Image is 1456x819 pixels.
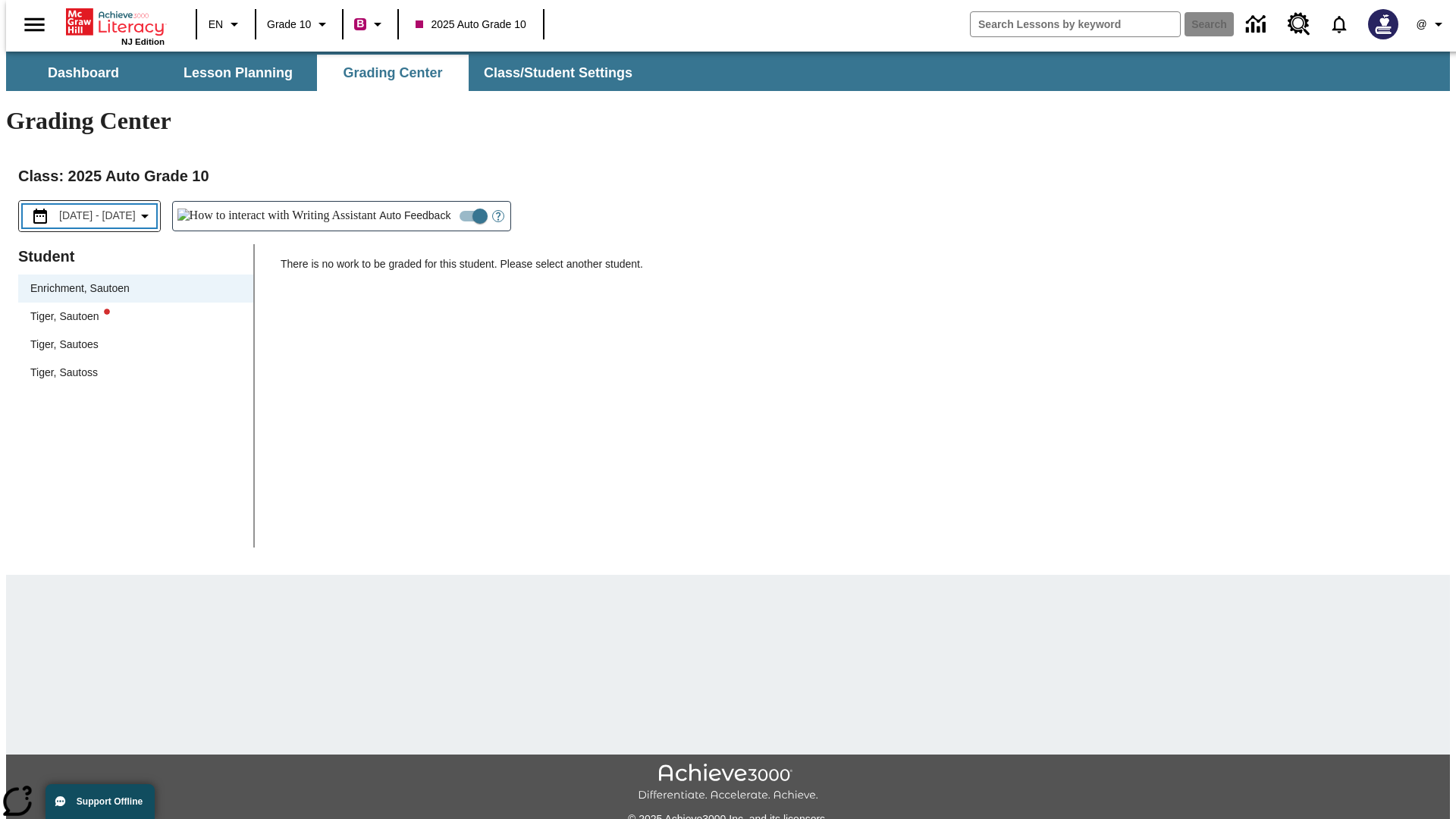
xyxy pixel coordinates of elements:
[184,64,293,82] span: Lesson Planning
[343,64,442,82] span: Grading Center
[416,17,526,33] span: 2025 Auto Grade 10
[66,5,165,46] div: Home
[18,359,253,387] div: Tiger, Sautoss
[121,37,165,46] span: NJ Edition
[1319,5,1359,44] a: Notifications
[6,52,1450,91] div: SubNavbar
[136,207,154,225] svg: Collapse Date Range Filter
[30,281,130,297] div: Enrichment, Sautoen
[48,64,119,82] span: Dashboard
[209,17,223,33] span: EN
[6,55,646,91] div: SubNavbar
[348,11,393,38] button: Boost Class color is violet red. Change class color
[472,55,645,91] button: Class/Student Settings
[18,303,253,331] div: Tiger, Sautoenwriting assistant alert
[177,209,377,224] img: How to interact with Writing Assistant
[486,202,510,231] button: Open Help for Writing Assistant
[18,164,1438,188] h2: Class : 2025 Auto Grade 10
[267,17,311,33] span: Grade 10
[638,764,818,802] img: Achieve3000 Differentiate Accelerate Achieve
[30,337,99,353] div: Tiger, Sautoes
[30,309,110,325] div: Tiger, Sautoen
[379,208,450,224] span: Auto Feedback
[484,64,632,82] span: Class/Student Settings
[12,2,57,47] button: Open side menu
[59,208,136,224] span: [DATE] - [DATE]
[1416,17,1426,33] span: @
[356,14,364,33] span: B
[1279,4,1319,45] a: Resource Center, Will open in new tab
[6,107,1450,135] h1: Grading Center
[202,11,250,38] button: Language: EN, Select a language
[8,55,159,91] button: Dashboard
[45,784,155,819] button: Support Offline
[30,365,98,381] div: Tiger, Sautoss
[66,7,165,37] a: Home
[1237,4,1279,45] a: Data Center
[77,796,143,807] span: Support Offline
[1359,5,1407,44] button: Select a new avatar
[18,244,253,268] p: Student
[317,55,469,91] button: Grading Center
[25,207,154,225] button: Select the date range menu item
[971,12,1180,36] input: search field
[1407,11,1456,38] button: Profile/Settings
[261,11,337,38] button: Grade: Grade 10, Select a grade
[1368,9,1398,39] img: Avatar
[18,331,253,359] div: Tiger, Sautoes
[281,256,1438,284] p: There is no work to be graded for this student. Please select another student.
[18,275,253,303] div: Enrichment, Sautoen
[104,309,110,315] svg: writing assistant alert
[162,55,314,91] button: Lesson Planning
